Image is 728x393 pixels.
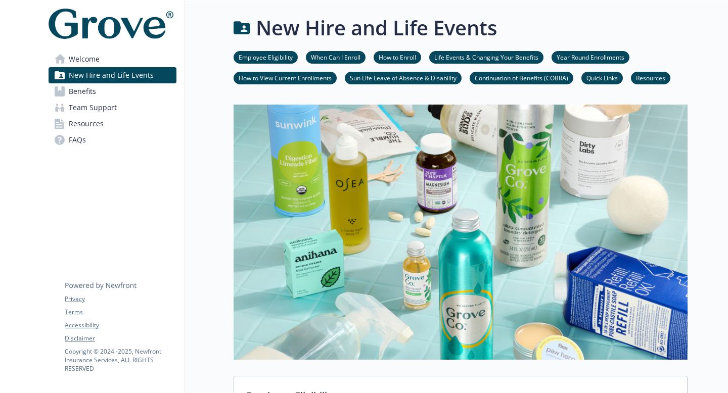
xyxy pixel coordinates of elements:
[374,52,421,62] a: How to Enroll
[49,83,176,100] a: Benefits
[65,321,176,330] a: Accessibility
[49,116,176,132] a: Resources
[65,308,176,317] a: Terms
[234,105,688,360] img: new hire page banner
[581,73,623,82] a: Quick Links
[429,52,543,62] a: Life Events & Changing Your Benefits
[552,52,629,62] a: Year Round Enrollments
[69,51,100,67] span: Welcome
[65,334,176,343] a: Disclaimer
[234,73,337,82] a: How to View Current Enrollments
[256,13,497,43] h1: New Hire and Life Events
[49,132,176,148] a: FAQs
[345,73,462,82] a: Sun Life Leave of Absence & Disability
[69,116,104,132] span: Resources
[69,132,86,148] span: FAQs
[69,83,96,100] span: Benefits
[69,100,117,116] span: Team Support
[65,347,176,373] p: Copyright © 2024 - 2025 , Newfront Insurance Services, ALL RIGHTS RESERVED
[65,294,176,304] a: Privacy
[49,100,176,116] a: Team Support
[49,67,176,83] a: New Hire and Life Events
[234,52,298,62] a: Employee Eligibility
[631,73,670,82] a: Resources
[69,67,154,83] span: New Hire and Life Events
[49,51,176,67] a: Welcome
[470,73,573,82] a: Continuation of Benefits (COBRA)
[306,52,366,62] a: When Can I Enroll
